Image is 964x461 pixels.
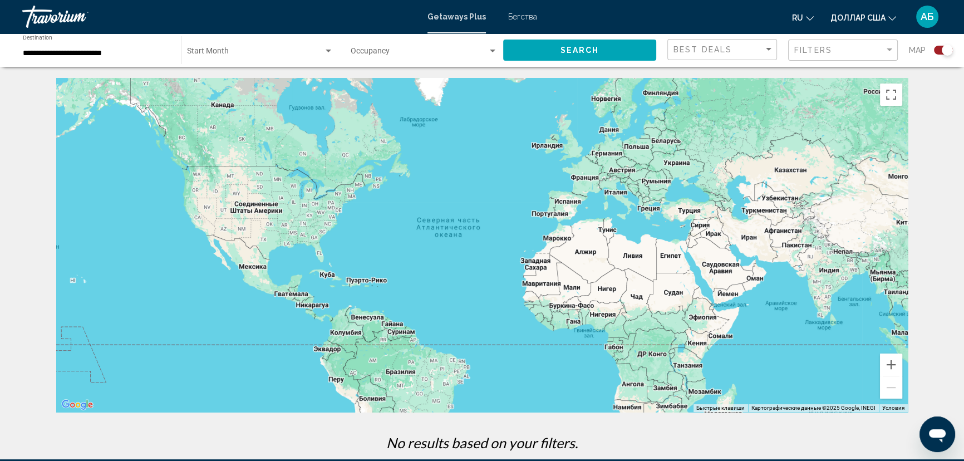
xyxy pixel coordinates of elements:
[921,11,934,22] font: АБ
[880,84,902,106] button: Включить полноэкранный режим
[830,9,896,26] button: Изменить валюту
[880,354,902,376] button: Увеличить
[696,404,745,412] button: Быстрые клавиши
[22,6,416,28] a: Травориум
[792,13,803,22] font: ru
[673,45,774,55] mat-select: Sort by
[882,405,904,411] a: Условия (ссылка откроется в новой вкладке)
[59,398,96,412] a: Открыть эту область в Google Картах (в новом окне)
[673,45,732,54] span: Best Deals
[794,46,832,55] span: Filters
[830,13,886,22] font: доллар США
[913,5,942,28] button: Меню пользователя
[751,405,876,411] span: Картографические данные ©2025 Google, INEGI
[919,416,955,452] iframe: Кнопка запуска окна обмена сообщениями
[880,376,902,399] button: Уменьшить
[508,12,537,21] a: Бегства
[792,9,814,26] button: Изменить язык
[59,398,96,412] img: Google
[51,434,913,451] p: No results based on your filters.
[909,42,926,58] span: Map
[560,46,599,55] span: Search
[427,12,486,21] a: Getaways Plus
[788,39,898,62] button: Filter
[503,40,656,60] button: Search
